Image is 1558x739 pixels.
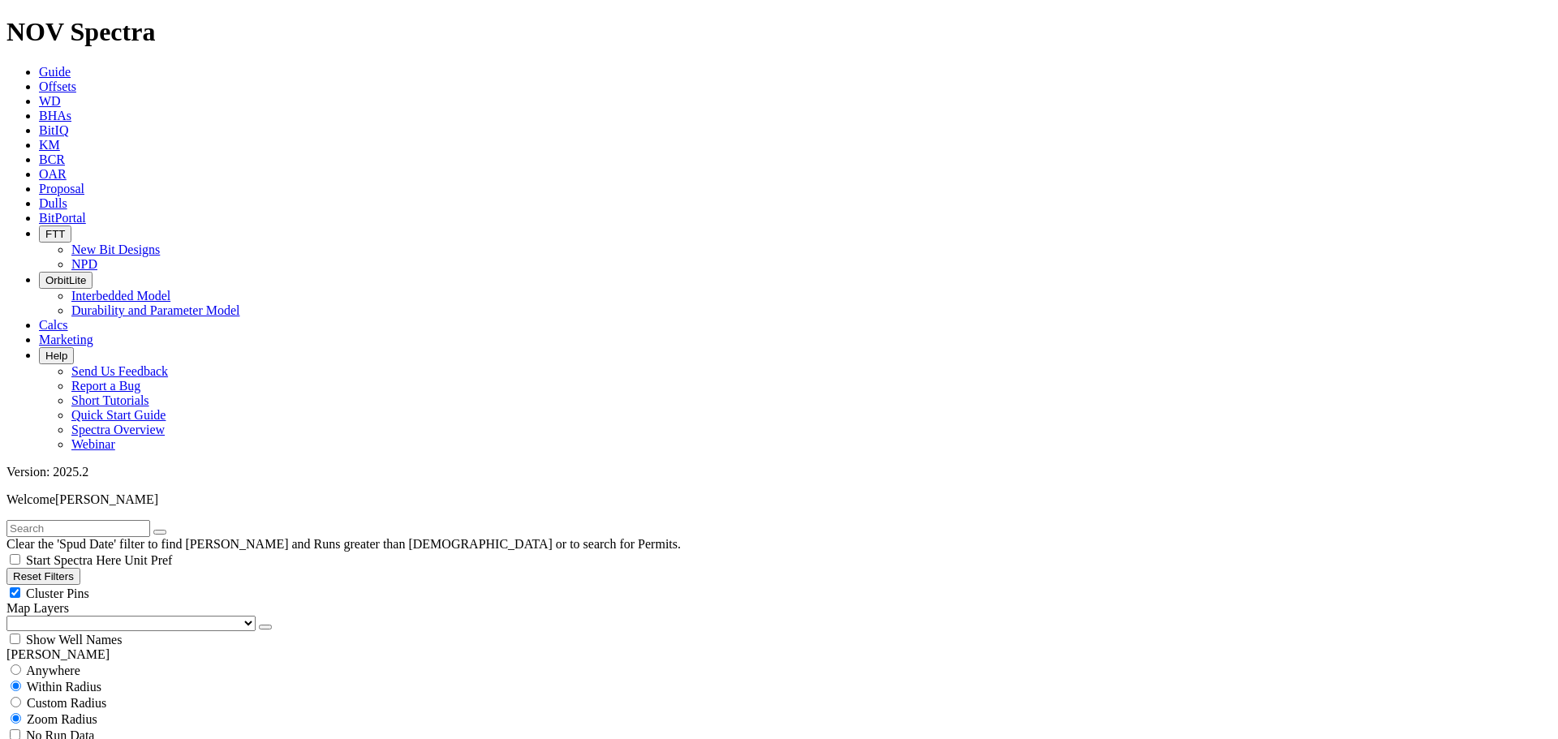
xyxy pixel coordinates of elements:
[39,153,65,166] a: BCR
[71,303,240,317] a: Durability and Parameter Model
[39,211,86,225] a: BitPortal
[39,79,76,93] a: Offsets
[39,226,71,243] button: FTT
[6,647,1552,662] div: [PERSON_NAME]
[6,520,150,537] input: Search
[26,553,121,567] span: Start Spectra Here
[39,109,71,122] a: BHAs
[27,680,101,694] span: Within Radius
[10,554,20,565] input: Start Spectra Here
[71,423,165,436] a: Spectra Overview
[71,257,97,271] a: NPD
[39,123,68,137] a: BitIQ
[39,138,60,152] a: KM
[71,437,115,451] a: Webinar
[26,633,122,647] span: Show Well Names
[45,274,86,286] span: OrbitLite
[124,553,172,567] span: Unit Pref
[39,94,61,108] a: WD
[39,272,93,289] button: OrbitLite
[71,393,149,407] a: Short Tutorials
[27,696,106,710] span: Custom Radius
[55,492,158,506] span: [PERSON_NAME]
[39,318,68,332] a: Calcs
[6,601,69,615] span: Map Layers
[39,196,67,210] a: Dulls
[71,408,166,422] a: Quick Start Guide
[39,167,67,181] a: OAR
[26,586,89,600] span: Cluster Pins
[45,228,65,240] span: FTT
[6,465,1552,479] div: Version: 2025.2
[6,568,80,585] button: Reset Filters
[39,65,71,79] a: Guide
[27,712,97,726] span: Zoom Radius
[39,347,74,364] button: Help
[26,664,80,677] span: Anywhere
[39,333,93,346] a: Marketing
[45,350,67,362] span: Help
[71,243,160,256] a: New Bit Designs
[6,17,1552,47] h1: NOV Spectra
[6,492,1552,507] p: Welcome
[39,182,84,195] a: Proposal
[71,379,140,393] a: Report a Bug
[71,364,168,378] a: Send Us Feedback
[71,289,170,303] a: Interbedded Model
[6,537,681,551] span: Clear the 'Spud Date' filter to find [PERSON_NAME] and Runs greater than [DEMOGRAPHIC_DATA] or to...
